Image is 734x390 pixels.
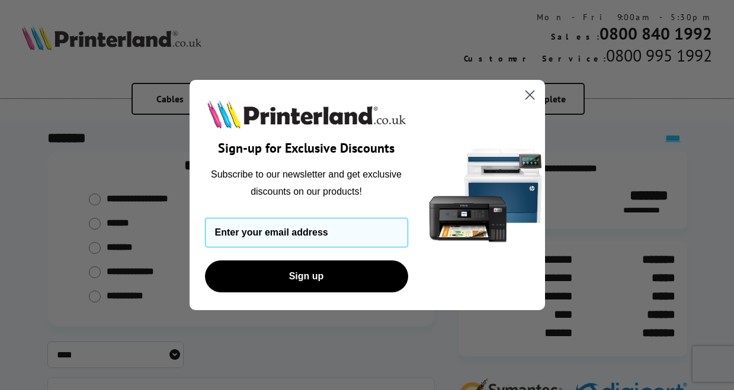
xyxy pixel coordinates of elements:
button: Close dialog [520,85,540,105]
button: Sign up [205,260,408,292]
img: 5290a21f-4df8-4860-95f4-ea1e8d0e8904.png [427,80,545,310]
span: Subscribe to our newsletter and get exclusive discounts on our products! [211,169,402,196]
span: Sign-up for Exclusive Discounts [218,140,395,156]
img: Printerland.co.uk [205,98,408,131]
input: Enter your email address [205,218,408,247]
